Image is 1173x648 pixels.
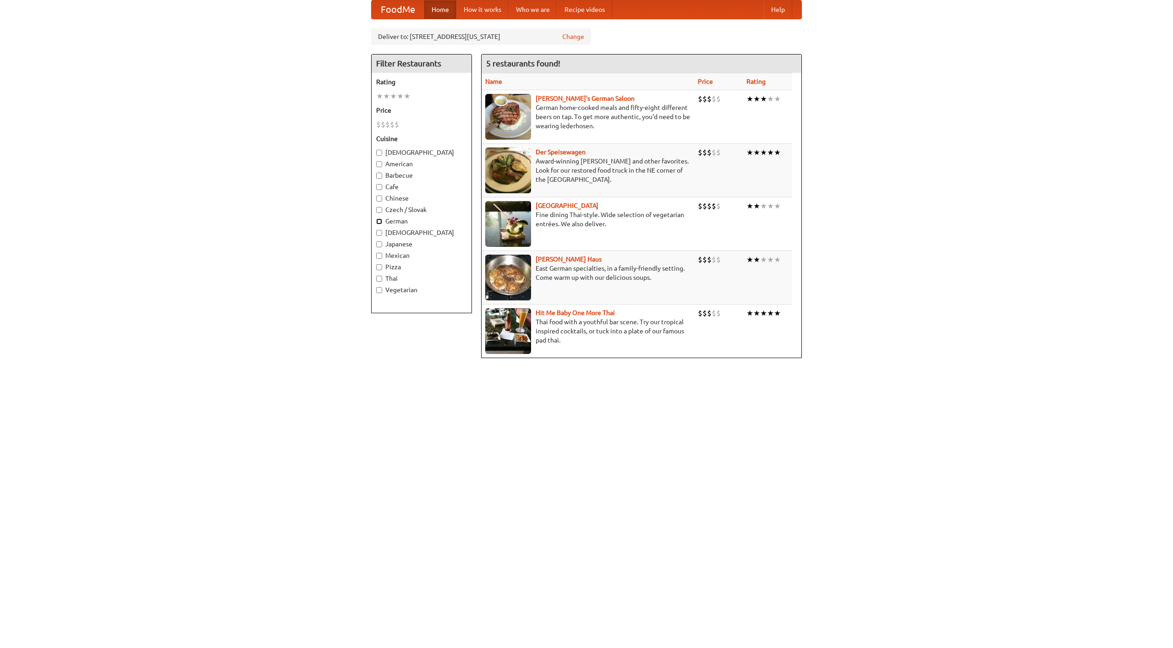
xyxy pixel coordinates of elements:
li: $ [390,120,395,130]
li: ★ [746,147,753,158]
input: Cafe [376,184,382,190]
input: Japanese [376,241,382,247]
a: Hit Me Baby One More Thai [536,309,615,316]
a: Price [698,78,713,85]
p: German home-cooked meals and fifty-eight different beers on tap. To get more authentic, you'd nee... [485,103,691,131]
label: Mexican [376,251,467,260]
h5: Rating [376,77,467,87]
li: $ [716,94,721,104]
h5: Cuisine [376,134,467,143]
li: $ [702,147,707,158]
a: Help [764,0,792,19]
li: ★ [753,94,760,104]
li: ★ [753,308,760,318]
li: ★ [760,201,767,211]
li: $ [712,147,716,158]
div: Deliver to: [STREET_ADDRESS][US_STATE] [371,28,591,45]
p: East German specialties, in a family-friendly setting. Come warm up with our delicious soups. [485,264,691,282]
li: ★ [760,147,767,158]
li: $ [707,308,712,318]
li: $ [376,120,381,130]
img: esthers.jpg [485,94,531,140]
input: Pizza [376,264,382,270]
li: $ [716,147,721,158]
li: ★ [376,91,383,101]
input: [DEMOGRAPHIC_DATA] [376,150,382,156]
a: [PERSON_NAME] Haus [536,256,602,263]
p: Thai food with a youthful bar scene. Try our tropical inspired cocktails, or tuck into a plate of... [485,317,691,345]
label: Japanese [376,240,467,249]
input: Chinese [376,196,382,201]
li: $ [716,255,721,265]
img: satay.jpg [485,201,531,247]
li: $ [381,120,385,130]
a: How it works [456,0,509,19]
input: [DEMOGRAPHIC_DATA] [376,230,382,236]
li: ★ [746,308,753,318]
li: $ [716,201,721,211]
li: $ [698,147,702,158]
label: Thai [376,274,467,283]
li: $ [707,94,712,104]
li: ★ [753,147,760,158]
li: ★ [774,308,781,318]
li: ★ [404,91,411,101]
li: $ [385,120,390,130]
label: Chinese [376,194,467,203]
li: $ [712,201,716,211]
li: $ [702,255,707,265]
label: Czech / Slovak [376,205,467,214]
label: Cafe [376,182,467,191]
li: $ [712,308,716,318]
a: FoodMe [372,0,424,19]
label: Barbecue [376,171,467,180]
b: [PERSON_NAME]'s German Saloon [536,95,635,102]
label: Pizza [376,262,467,272]
a: Home [424,0,456,19]
li: ★ [767,308,774,318]
input: American [376,161,382,167]
li: $ [698,308,702,318]
a: Change [562,32,584,41]
li: $ [712,255,716,265]
h4: Filter Restaurants [372,54,471,73]
li: ★ [746,201,753,211]
li: ★ [383,91,390,101]
p: Fine dining Thai-style. Wide selection of vegetarian entrées. We also deliver. [485,210,691,229]
label: German [376,217,467,226]
label: [DEMOGRAPHIC_DATA] [376,148,467,157]
b: [GEOGRAPHIC_DATA] [536,202,598,209]
label: Vegetarian [376,285,467,294]
p: Award-winning [PERSON_NAME] and other favorites. Look for our restored food truck in the NE corne... [485,157,691,184]
a: Der Speisewagen [536,148,586,156]
li: ★ [760,308,767,318]
li: ★ [760,94,767,104]
li: $ [716,308,721,318]
li: ★ [397,91,404,101]
img: kohlhaus.jpg [485,255,531,300]
li: $ [698,255,702,265]
input: Czech / Slovak [376,207,382,213]
li: ★ [774,255,781,265]
input: German [376,218,382,224]
li: $ [707,147,712,158]
li: $ [712,94,716,104]
li: ★ [767,94,774,104]
li: $ [702,308,707,318]
li: ★ [753,255,760,265]
input: Vegetarian [376,287,382,293]
li: $ [707,201,712,211]
li: ★ [746,94,753,104]
li: $ [707,255,712,265]
li: $ [702,201,707,211]
ng-pluralize: 5 restaurants found! [486,59,560,68]
li: ★ [767,201,774,211]
li: ★ [767,255,774,265]
img: speisewagen.jpg [485,147,531,193]
a: Rating [746,78,766,85]
label: [DEMOGRAPHIC_DATA] [376,228,467,237]
h5: Price [376,106,467,115]
label: American [376,159,467,169]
